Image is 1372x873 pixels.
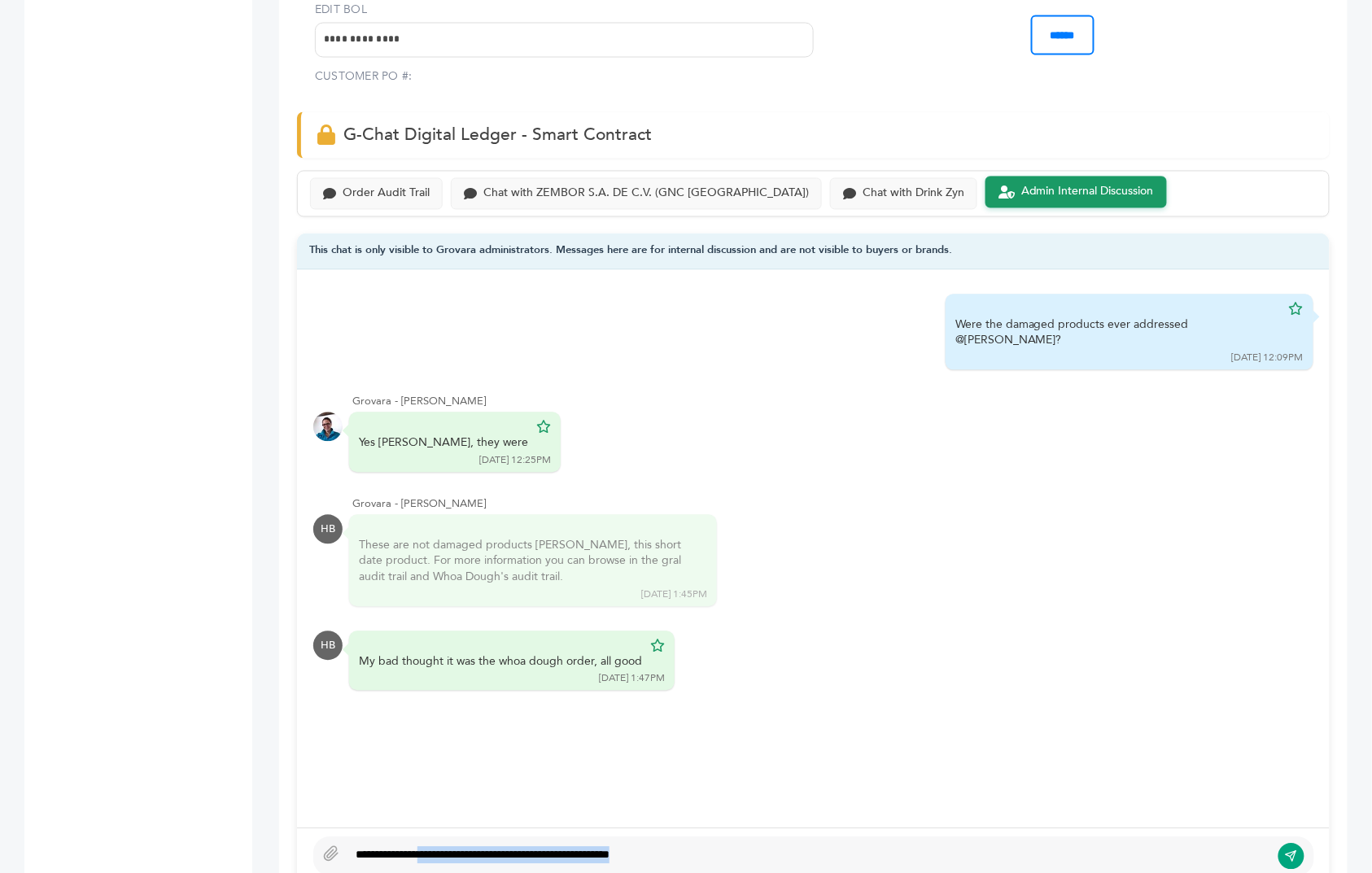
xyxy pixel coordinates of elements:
[297,234,1330,270] div: This chat is only visible to Grovara administrators. Messages here are for internal discussion an...
[359,654,642,670] div: My bad thought it was the whoa dough order, all good
[479,454,551,468] div: [DATE] 12:25PM
[352,395,1313,409] div: Grovara - [PERSON_NAME]
[313,631,343,661] div: HB
[1021,186,1154,199] div: Admin Internal Discussion
[863,187,964,201] div: Chat with Drink Zyn
[359,435,528,452] div: Yes [PERSON_NAME], they were
[315,69,413,85] label: CUSTOMER PO #:
[641,588,707,602] div: [DATE] 1:45PM
[599,672,665,686] div: [DATE] 1:47PM
[343,187,430,201] div: Order Audit Trail
[359,538,684,586] div: These are not damaged products [PERSON_NAME], this short date product. For more information you c...
[315,2,814,18] label: EDIT BOL
[343,124,652,147] span: G-Chat Digital Ledger - Smart Contract
[313,515,343,544] div: HB
[483,187,809,201] div: Chat with ZEMBOR S.A. DE C.V. (GNC [GEOGRAPHIC_DATA])
[955,317,1281,349] div: Were the damaged products ever addressed @[PERSON_NAME]?
[352,497,1313,512] div: Grovara - [PERSON_NAME]
[1232,351,1304,365] div: [DATE] 12:09PM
